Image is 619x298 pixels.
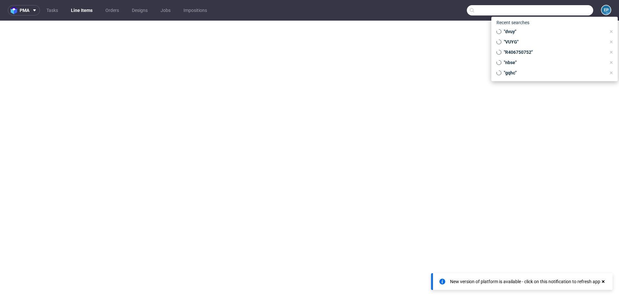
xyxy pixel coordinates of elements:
a: Jobs [157,5,174,15]
span: "dvuy" [501,28,606,35]
a: Orders [102,5,123,15]
span: pma [20,8,29,13]
span: "gqhc" [501,70,606,76]
span: Recent searches [494,17,532,28]
div: New version of platform is available - click on this notification to refresh app [450,278,600,285]
a: Tasks [43,5,62,15]
span: "nbse" [501,59,606,66]
a: Line Items [67,5,96,15]
a: Impositions [180,5,211,15]
a: Designs [128,5,152,15]
figcaption: EP [602,5,611,14]
span: "VUYG" [501,39,606,45]
img: logo [11,7,20,14]
button: pma [8,5,40,15]
span: "R406750752" [501,49,606,55]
